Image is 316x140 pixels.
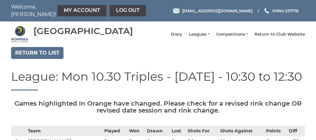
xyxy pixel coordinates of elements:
th: Lost [170,126,186,136]
img: Hornsea Bowls Centre [11,26,28,43]
a: Diary [171,32,182,37]
a: Return to Club Website [254,32,305,37]
nav: Welcome, [PERSON_NAME]! [11,3,128,18]
th: Shots For [186,126,218,136]
a: Competitions [216,32,248,37]
div: [GEOGRAPHIC_DATA] [33,26,133,36]
th: Won [127,126,145,136]
img: Email [173,9,179,13]
th: Diff [287,126,305,136]
a: Leagues [189,32,210,37]
span: 01964 537776 [272,8,299,13]
th: Team [26,126,103,136]
th: Played [103,126,127,136]
th: Drawn [145,126,170,136]
th: Points [264,126,288,136]
a: My Account [58,5,106,16]
h5: Games highlighted in Orange have changed. Please check for a revised rink change OR revised date ... [11,100,305,114]
a: Phone us 01964 537776 [264,8,299,14]
th: Shots Against [219,126,264,136]
span: [EMAIL_ADDRESS][DOMAIN_NAME] [182,8,252,13]
a: Email [EMAIL_ADDRESS][DOMAIN_NAME] [173,8,252,14]
a: Return to list [11,47,64,59]
a: Log out [110,5,146,16]
img: Phone us [264,8,269,13]
h1: League: Mon 10.30 Triples - [DATE] - 10:30 to 12:30 [11,70,305,90]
